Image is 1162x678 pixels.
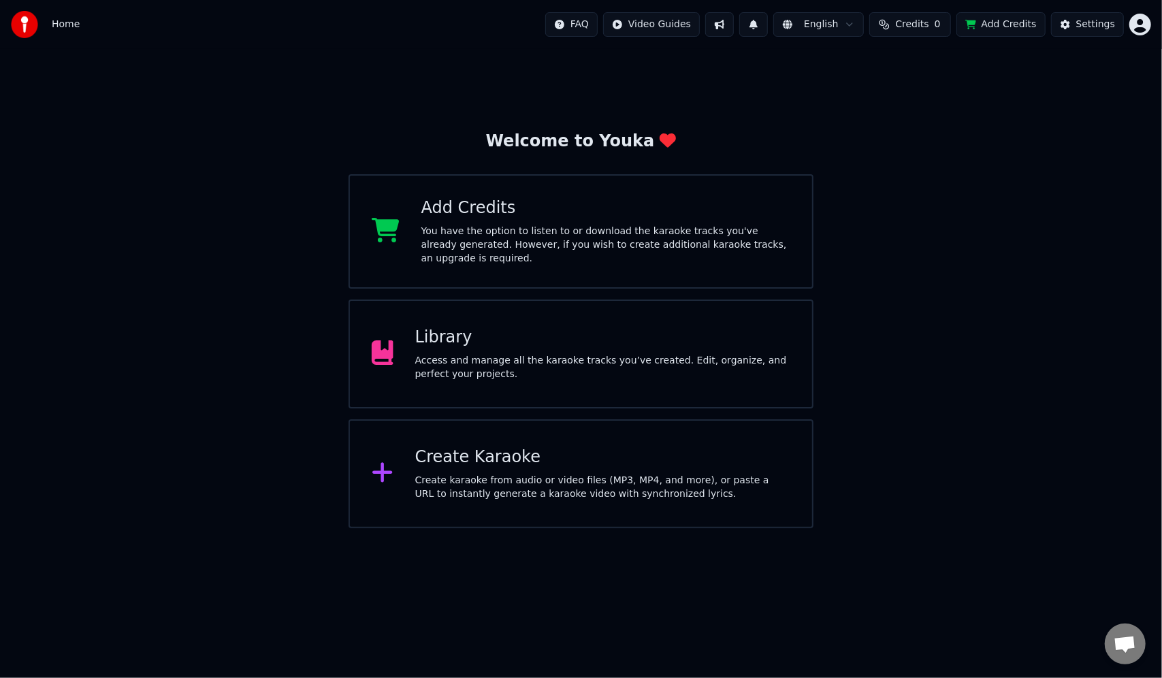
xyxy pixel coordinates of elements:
div: Library [415,327,790,349]
div: Access and manage all the karaoke tracks you’ve created. Edit, organize, and perfect your projects. [415,354,790,381]
div: Welcome to Youka [486,131,677,152]
button: Credits0 [869,12,951,37]
div: Create Karaoke [415,447,790,468]
nav: breadcrumb [52,18,80,31]
img: youka [11,11,38,38]
button: Video Guides [603,12,700,37]
button: FAQ [545,12,598,37]
div: You have the option to listen to or download the karaoke tracks you've already generated. However... [421,225,790,265]
span: Home [52,18,80,31]
a: Open chat [1105,624,1146,664]
div: Create karaoke from audio or video files (MP3, MP4, and more), or paste a URL to instantly genera... [415,474,790,501]
span: 0 [935,18,941,31]
span: Credits [895,18,929,31]
div: Add Credits [421,197,790,219]
button: Settings [1051,12,1124,37]
div: Settings [1076,18,1115,31]
button: Add Credits [956,12,1046,37]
